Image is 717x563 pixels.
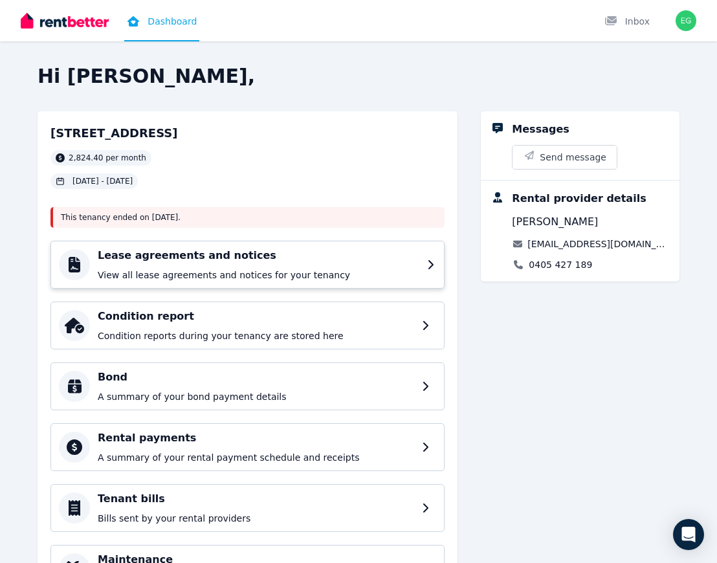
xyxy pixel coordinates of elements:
[98,512,414,525] p: Bills sent by your rental providers
[512,191,646,206] div: Rental provider details
[50,124,178,142] h2: [STREET_ADDRESS]
[50,207,445,228] div: This tenancy ended on [DATE] .
[98,370,414,385] h4: Bond
[604,15,650,28] div: Inbox
[676,10,696,31] img: Erin Galbraith
[98,248,419,263] h4: Lease agreements and notices
[512,214,598,230] span: [PERSON_NAME]
[540,151,606,164] span: Send message
[98,269,419,281] p: View all lease agreements and notices for your tenancy
[529,258,592,271] a: 0405 427 189
[512,122,569,137] div: Messages
[72,176,133,186] span: [DATE] - [DATE]
[673,519,704,550] div: Open Intercom Messenger
[69,153,146,163] span: 2,824.40 per month
[98,491,414,507] h4: Tenant bills
[98,309,414,324] h4: Condition report
[98,329,414,342] p: Condition reports during your tenancy are stored here
[38,65,679,88] h2: Hi [PERSON_NAME],
[98,430,414,446] h4: Rental payments
[98,451,414,464] p: A summary of your rental payment schedule and receipts
[98,390,414,403] p: A summary of your bond payment details
[21,11,109,30] img: RentBetter
[527,237,669,250] a: [EMAIL_ADDRESS][DOMAIN_NAME]
[513,146,617,169] button: Send message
